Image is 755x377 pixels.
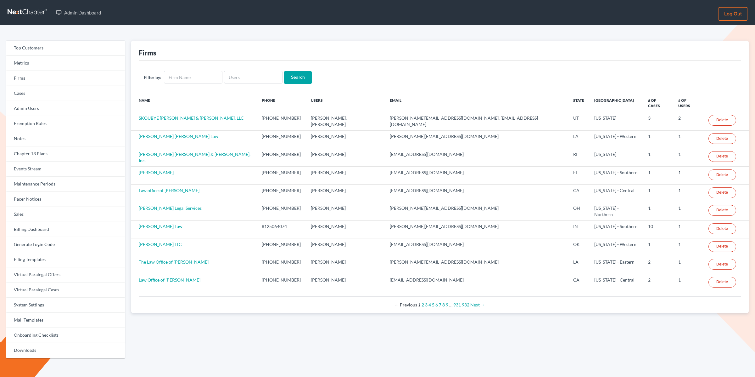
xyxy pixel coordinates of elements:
[139,224,182,229] a: [PERSON_NAME] Law
[708,187,736,198] a: Delete
[568,202,589,220] td: OH
[6,298,125,313] a: System Settings
[6,192,125,207] a: Pacer Notices
[139,170,174,175] a: [PERSON_NAME]
[306,112,385,130] td: [PERSON_NAME], [PERSON_NAME]
[673,112,703,130] td: 2
[139,151,250,163] a: [PERSON_NAME] [PERSON_NAME] & [PERSON_NAME], Inc.
[284,71,312,84] input: Search
[589,238,643,256] td: [US_STATE] - Western
[385,238,568,256] td: [EMAIL_ADDRESS][DOMAIN_NAME]
[673,202,703,220] td: 1
[708,259,736,270] a: Delete
[385,94,568,112] th: Email
[673,130,703,148] td: 1
[708,169,736,180] a: Delete
[589,202,643,220] td: [US_STATE] - Northern
[306,238,385,256] td: [PERSON_NAME]
[257,184,306,202] td: [PHONE_NUMBER]
[673,256,703,274] td: 1
[385,274,568,291] td: [EMAIL_ADDRESS][DOMAIN_NAME]
[589,112,643,130] td: [US_STATE]
[306,148,385,167] td: [PERSON_NAME]
[306,130,385,148] td: [PERSON_NAME]
[708,151,736,162] a: Delete
[164,71,222,83] input: Firm Name
[6,131,125,146] a: Notes
[568,184,589,202] td: CA
[6,116,125,131] a: Exemption Rules
[568,167,589,184] td: FL
[6,41,125,56] a: Top Customers
[568,238,589,256] td: OK
[6,177,125,192] a: Maintenance Periods
[6,222,125,237] a: Billing Dashboard
[673,274,703,291] td: 1
[449,302,452,307] span: …
[385,256,568,274] td: [PERSON_NAME][EMAIL_ADDRESS][DOMAIN_NAME]
[257,220,306,238] td: 8125064074
[568,220,589,238] td: IN
[435,302,438,307] a: Page 6
[6,71,125,86] a: Firms
[568,94,589,112] th: State
[643,220,673,238] td: 10
[385,202,568,220] td: [PERSON_NAME][EMAIL_ADDRESS][DOMAIN_NAME]
[708,115,736,126] a: Delete
[139,188,199,193] a: Law office of [PERSON_NAME]
[257,148,306,167] td: [PHONE_NUMBER]
[643,130,673,148] td: 1
[589,167,643,184] td: [US_STATE] - Southern
[139,48,156,57] div: Firms
[432,302,434,307] a: Page 5
[257,130,306,148] td: [PHONE_NUMBER]
[306,202,385,220] td: [PERSON_NAME]
[385,112,568,130] td: [PERSON_NAME][EMAIL_ADDRESS][DOMAIN_NAME], [EMAIL_ADDRESS][DOMAIN_NAME]
[257,202,306,220] td: [PHONE_NUMBER]
[643,238,673,256] td: 1
[385,148,568,167] td: [EMAIL_ADDRESS][DOMAIN_NAME]
[139,259,209,265] a: The Law Office of [PERSON_NAME]
[422,302,424,307] a: Page 2
[385,220,568,238] td: [PERSON_NAME][EMAIL_ADDRESS][DOMAIN_NAME]
[257,112,306,130] td: [PHONE_NUMBER]
[6,237,125,252] a: Generate Login Code
[306,256,385,274] td: [PERSON_NAME]
[589,148,643,167] td: [US_STATE]
[589,94,643,112] th: [GEOGRAPHIC_DATA]
[139,205,202,211] a: [PERSON_NAME] Legal Services
[673,148,703,167] td: 1
[643,167,673,184] td: 1
[6,328,125,343] a: Onboarding Checklists
[306,184,385,202] td: [PERSON_NAME]
[6,343,125,358] a: Downloads
[6,252,125,267] a: Filing Templates
[439,302,441,307] a: Page 7
[306,94,385,112] th: Users
[568,130,589,148] td: LA
[708,277,736,288] a: Delete
[589,130,643,148] td: [US_STATE] - Western
[139,242,182,247] a: [PERSON_NAME] LLC
[673,184,703,202] td: 1
[6,283,125,298] a: Virtual Paralegal Cases
[257,94,306,112] th: Phone
[453,302,461,307] a: Page 931
[53,7,104,18] a: Admin Dashboard
[257,256,306,274] td: [PHONE_NUMBER]
[6,146,125,162] a: Chapter 13 Plans
[673,220,703,238] td: 1
[385,167,568,184] td: [EMAIL_ADDRESS][DOMAIN_NAME]
[643,184,673,202] td: 1
[673,238,703,256] td: 1
[6,86,125,101] a: Cases
[442,302,445,307] a: Page 8
[306,274,385,291] td: [PERSON_NAME]
[257,238,306,256] td: [PHONE_NUMBER]
[470,302,485,307] a: Next page
[643,94,673,112] th: # of Cases
[6,313,125,328] a: Mail Templates
[139,134,218,139] a: [PERSON_NAME] [PERSON_NAME] Law
[131,94,257,112] th: Name
[708,241,736,252] a: Delete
